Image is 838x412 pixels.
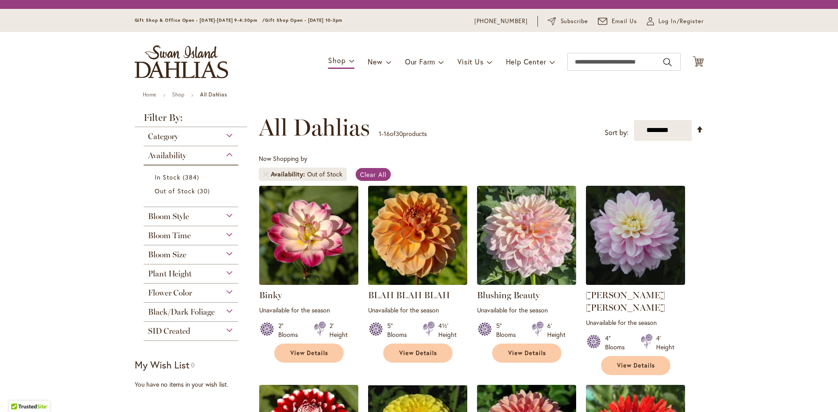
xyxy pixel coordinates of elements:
strong: All Dahlias [200,91,227,98]
span: SID Created [148,326,190,336]
a: Out of Stock 30 [155,186,230,196]
span: Category [148,132,178,141]
span: View Details [290,349,329,357]
p: Unavailable for the season [259,306,358,314]
a: store logo [135,45,228,78]
a: View Details [601,356,670,375]
div: Out of Stock [307,170,342,179]
span: Now Shopping by [259,154,307,163]
span: 30 [197,186,212,196]
img: Binky [259,186,358,285]
a: Subscribe [548,17,588,26]
div: You have no items in your wish list. [135,380,253,389]
span: Gift Shop Open - [DATE] 10-3pm [265,17,342,23]
a: Blushing Beauty [477,290,540,300]
img: Blah Blah Blah [368,186,467,285]
div: 5" Blooms [496,321,521,339]
a: [PHONE_NUMBER] [474,17,528,26]
span: Bloom Time [148,231,191,240]
span: Email Us [612,17,637,26]
a: Binky [259,278,358,287]
span: 30 [396,129,403,138]
div: 2" Blooms [278,321,303,339]
span: In Stock [155,173,180,181]
div: 4½' Height [438,321,457,339]
a: View Details [383,344,453,363]
a: [PERSON_NAME] [PERSON_NAME] [586,290,665,313]
span: Subscribe [561,17,589,26]
span: Clear All [360,170,386,179]
span: Plant Height [148,269,192,279]
span: 384 [183,172,201,182]
a: In Stock 384 [155,172,230,182]
span: View Details [508,349,546,357]
span: Flower Color [148,288,192,298]
a: Binky [259,290,282,300]
a: BLAH BLAH BLAH [368,290,450,300]
div: 4" Blooms [605,334,630,352]
span: Availability [148,151,186,160]
img: Blushing Beauty [477,186,576,285]
p: Unavailable for the season [477,306,576,314]
span: Availability [271,170,307,179]
a: Blah Blah Blah [368,278,467,287]
a: Remove Availability Out of Stock [263,172,269,177]
a: Clear All [356,168,391,181]
a: Log In/Register [647,17,704,26]
strong: My Wish List [135,358,189,371]
span: Help Center [506,57,546,66]
a: Charlotte Mae [586,278,685,287]
div: 5" Blooms [387,321,412,339]
strong: Filter By: [135,113,248,127]
span: Log In/Register [658,17,704,26]
div: 2' Height [329,321,348,339]
label: Sort by: [605,124,629,141]
a: View Details [492,344,561,363]
span: Bloom Size [148,250,186,260]
span: Black/Dark Foliage [148,307,215,317]
a: Blushing Beauty [477,278,576,287]
span: Our Farm [405,57,435,66]
a: Shop [172,91,184,98]
p: - of products [379,127,427,141]
div: 4' Height [656,334,674,352]
span: 1 [379,129,381,138]
span: Shop [328,56,345,65]
span: Gift Shop & Office Open - [DATE]-[DATE] 9-4:30pm / [135,17,265,23]
a: View Details [274,344,344,363]
a: Email Us [598,17,637,26]
span: All Dahlias [259,114,370,141]
span: 16 [384,129,390,138]
span: Bloom Style [148,212,189,221]
span: Out of Stock [155,187,196,195]
a: Home [143,91,156,98]
span: View Details [399,349,437,357]
p: Unavailable for the season [368,306,467,314]
span: View Details [617,362,655,369]
div: 6' Height [547,321,565,339]
span: Visit Us [457,57,483,66]
img: Charlotte Mae [586,186,685,285]
p: Unavailable for the season [586,318,685,327]
span: New [368,57,382,66]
